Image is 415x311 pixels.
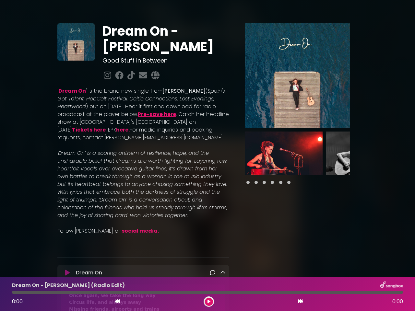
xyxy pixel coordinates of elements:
[57,23,95,61] img: zbtIR3SnSVqioQpYcyXz
[380,281,403,290] img: songbox-logo-white.png
[57,87,229,142] p: ' ' is the brand new single from ( ) out on [DATE]. Hear it first and download for radio broadcas...
[76,269,102,277] p: Dream On
[102,57,230,64] h3: Good Stuff In Between
[57,149,228,219] em: 'Dream On’ is a soaring anthem of resilience, hope, and the unshakable belief that dreams are wor...
[116,126,130,133] a: here.
[245,132,323,175] img: 078ND394RYaCmygZEwln
[58,87,86,95] a: Dream On
[72,126,106,133] a: Tickets here
[12,282,125,289] p: Dream On - [PERSON_NAME] (Radio Edit)
[245,23,350,128] img: Main Media
[122,227,159,235] a: social media.
[12,298,23,305] span: 0:00
[326,132,404,175] img: E0Uc4UjGR0SeRjAxU77k
[392,298,403,305] span: 0:00
[57,87,225,110] em: Spain's Got Talent, HebCelt Festival, Celtic Connections, Lost Evenings, Heartwood
[138,110,176,118] a: Pre-save here
[162,87,206,95] strong: [PERSON_NAME]
[102,23,230,54] h1: Dream On - [PERSON_NAME]
[57,227,229,235] p: Follow [PERSON_NAME] on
